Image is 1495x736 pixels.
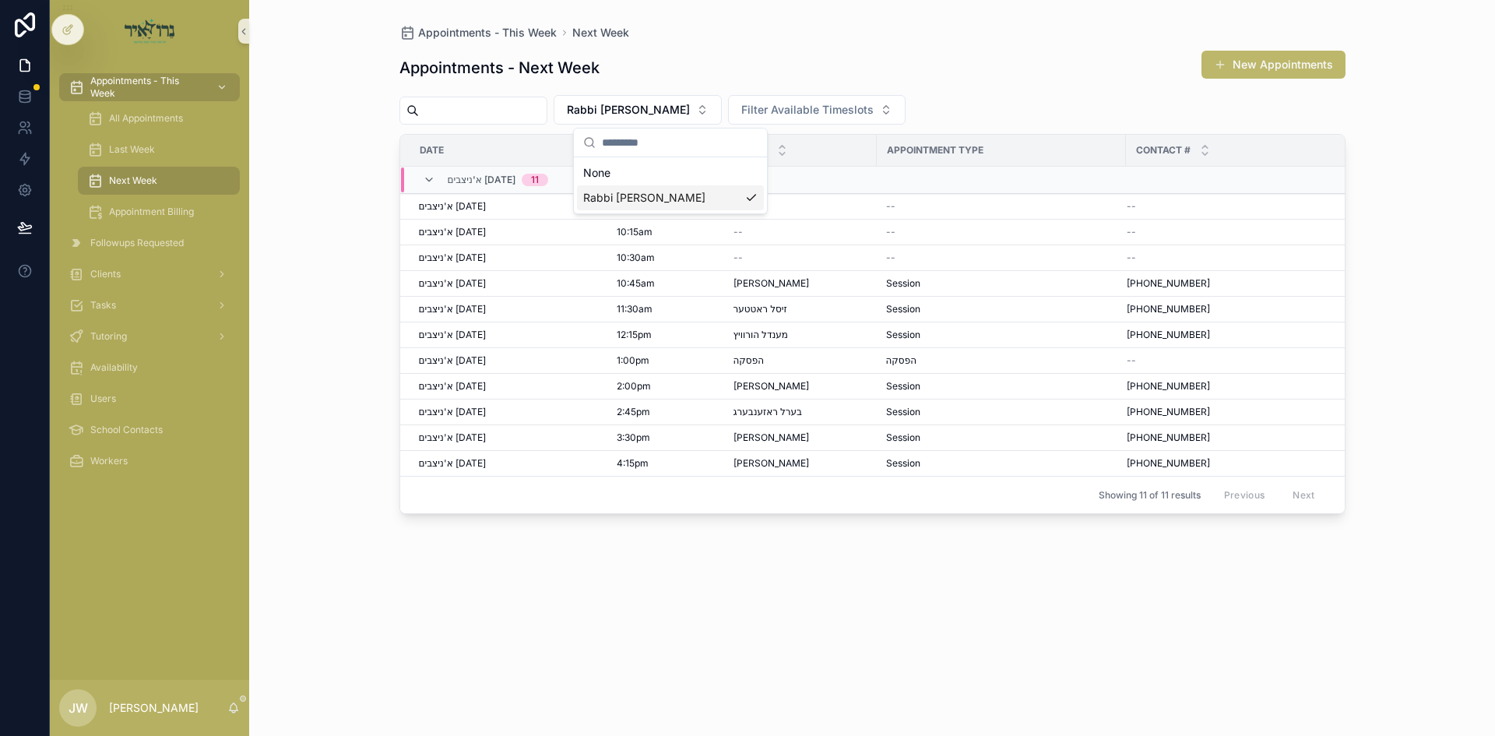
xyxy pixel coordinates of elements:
span: א'ניצבים [DATE] [419,457,486,470]
div: Suggestions [574,157,767,213]
a: -- [1127,226,1341,238]
div: 11 [531,174,539,186]
span: Showing 11 of 11 results [1099,489,1201,502]
a: Session [886,329,1117,341]
span: בערל ראזענבערג [733,406,802,418]
a: 3:30pm [617,431,715,444]
a: Session [886,277,1117,290]
span: Appointments - This Week [418,25,557,40]
span: Next Week [572,25,629,40]
span: -- [1127,252,1136,264]
div: None [577,160,764,185]
a: -- [1127,252,1341,264]
a: מענדל הורוויץ [733,329,867,341]
span: 10:30am [617,252,655,264]
span: זיסל ראטטער [733,303,787,315]
span: הפסקה [886,354,916,367]
span: Clients [90,268,121,280]
span: 4:15pm [617,457,649,470]
a: 10:45am [617,277,715,290]
a: [PHONE_NUMBER] [1127,431,1341,444]
a: א'ניצבים [DATE] [419,303,598,315]
a: Appointments - This Week [399,25,557,40]
a: א'ניצבים [DATE] [419,226,598,238]
span: א'ניצבים [DATE] [419,277,486,290]
span: א'ניצבים [DATE] [448,174,515,186]
span: Session [886,277,920,290]
span: -- [886,200,895,213]
a: -- [886,200,1117,213]
span: הפסקה [733,354,764,367]
a: School Contacts [59,416,240,444]
span: Rabbi [PERSON_NAME] [583,190,705,206]
span: Next Week [109,174,157,187]
a: Tasks [59,291,240,319]
span: Last Week [109,143,155,156]
a: -- [886,252,1117,264]
a: Clients [59,260,240,288]
span: Workers [90,455,128,467]
a: Tutoring [59,322,240,350]
span: Session [886,457,920,470]
a: -- [886,226,1117,238]
a: -- [733,200,867,213]
span: Session [886,431,920,444]
button: New Appointments [1201,51,1345,79]
a: Workers [59,447,240,475]
span: Availability [90,361,138,374]
a: Last Week [78,136,240,164]
span: [PHONE_NUMBER] [1127,457,1210,470]
span: א'ניצבים [DATE] [419,200,486,213]
span: 11:30am [617,303,653,315]
a: א'ניצבים [DATE] [419,252,598,264]
span: Followups Requested [90,237,184,249]
span: [PHONE_NUMBER] [1127,406,1210,418]
a: זיסל ראטטער [733,303,867,315]
span: א'ניצבים [DATE] [419,226,486,238]
span: Session [886,380,920,393]
a: Appointment Billing [78,198,240,226]
a: -- [733,252,867,264]
span: Session [886,406,920,418]
span: -- [1127,200,1136,213]
span: 12:15pm [617,329,652,341]
button: Select Button [728,95,906,125]
a: Followups Requested [59,229,240,257]
a: Appointments - This Week [59,73,240,101]
span: 10:15am [617,226,653,238]
span: Session [886,329,920,341]
span: -- [733,226,743,238]
a: [PHONE_NUMBER] [1127,303,1341,315]
a: [PHONE_NUMBER] [1127,406,1341,418]
a: Session [886,380,1117,393]
span: 10:45am [617,277,655,290]
span: Users [90,393,116,405]
span: 2:00pm [617,380,651,393]
a: -- [1127,200,1341,213]
a: 4:15pm [617,457,715,470]
a: א'ניצבים [DATE] [419,354,598,367]
span: -- [886,252,895,264]
span: School Contacts [90,424,163,436]
span: 1:00pm [617,354,649,367]
span: א'ניצבים [DATE] [419,431,486,444]
a: הפסקה [886,354,1117,367]
a: [PHONE_NUMBER] [1127,329,1341,341]
span: [PHONE_NUMBER] [1127,303,1210,315]
a: Session [886,303,1117,315]
p: [PERSON_NAME] [109,700,199,716]
a: [PERSON_NAME] [733,431,867,444]
a: Next Week [78,167,240,195]
a: א'ניצבים [DATE] [419,200,598,213]
a: All Appointments [78,104,240,132]
a: 2:45pm [617,406,715,418]
a: א'ניצבים [DATE] [419,406,598,418]
span: [PHONE_NUMBER] [1127,329,1210,341]
span: א'ניצבים [DATE] [419,329,486,341]
a: Session [886,431,1117,444]
span: [PHONE_NUMBER] [1127,380,1210,393]
span: Tasks [90,299,116,312]
a: [PERSON_NAME] [733,457,867,470]
span: -- [1127,354,1136,367]
span: Appointments - This Week [90,75,204,100]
